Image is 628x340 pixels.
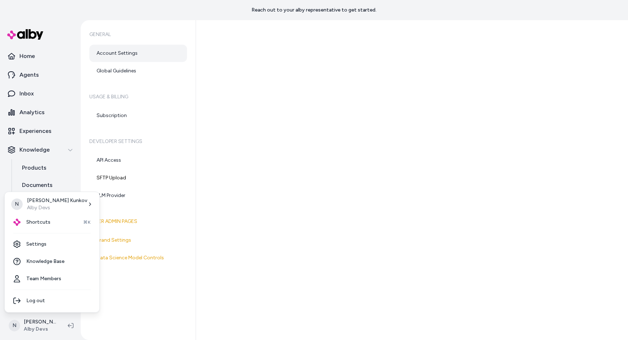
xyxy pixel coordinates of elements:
a: Brand Settings [89,232,187,249]
span: ⌘K [83,219,91,225]
div: Log out [8,292,97,309]
img: alby Logo [7,29,43,40]
a: Global Guidelines [89,62,187,80]
p: Alby Devs [27,204,87,211]
p: Products [22,164,46,172]
a: Subscription [89,107,187,124]
p: Knowledge [19,146,50,154]
img: alby Logo [13,219,21,226]
p: Home [19,52,35,61]
p: Analytics [19,108,45,117]
p: Agents [19,71,39,79]
p: [PERSON_NAME] Kunkov [27,197,87,204]
a: Team Members [8,270,97,287]
a: SFTP Upload [89,169,187,187]
p: [PERSON_NAME] [24,318,56,326]
h6: Usage & Billing [89,87,187,107]
a: Account Settings [89,45,187,62]
p: Reach out to your alby representative to get started. [251,6,377,14]
a: Settings [8,236,97,253]
h6: Developer Settings [89,131,187,152]
h6: Super Admin Pages [89,211,187,232]
p: Inbox [19,89,34,98]
span: Alby Devs [24,326,56,333]
span: N [9,320,20,331]
p: Experiences [19,127,52,135]
span: N [11,198,23,210]
h6: General [89,24,187,45]
a: LLM Provider [89,187,187,204]
span: Shortcuts [26,219,50,226]
p: Documents [22,181,53,189]
a: API Access [89,152,187,169]
a: Data Science Model Controls [89,249,187,267]
span: Knowledge Base [26,258,64,265]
